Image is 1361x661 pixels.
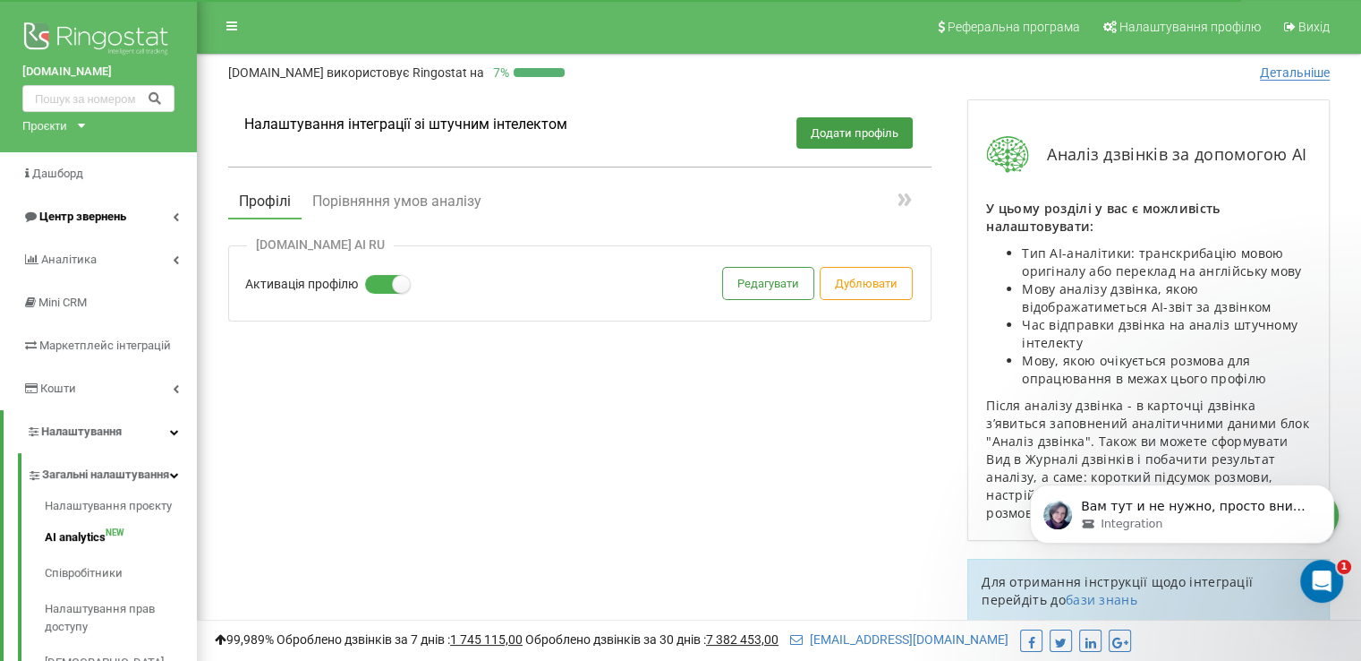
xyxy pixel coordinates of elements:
[38,296,87,309] span: Mini CRM
[247,237,394,253] div: [DOMAIN_NAME] AI RU
[1298,20,1330,34] span: Вихід
[228,185,302,219] button: Профілі
[45,591,197,645] a: Налаштування прав доступу
[450,632,523,647] u: 1 745 115,00
[1022,352,1311,388] li: Мову, якою очікується розмова для опрацювання в межах цього профілю
[1022,316,1311,352] li: Час відправки дзвінка на аналіз штучному інтелекту
[22,85,174,112] input: Пошук за номером
[4,410,197,453] a: Налаштування
[1260,65,1330,81] span: Детальніше
[228,64,484,82] p: [DOMAIN_NAME]
[215,632,274,647] span: 99,989%
[245,275,358,293] label: Активація профілю
[948,20,1080,34] span: Реферальна програма
[1003,447,1361,613] iframe: Intercom notifications сообщение
[42,466,169,484] span: Загальні налаштування
[706,632,778,647] u: 7 382 453,00
[986,200,1311,236] p: У цьому розділі у вас є можливість налаштовувати:
[40,382,76,395] span: Кошти
[986,397,1311,522] p: Після аналізу дзвінка - в карточці дзвінка зʼявиться заповнений аналітичними даними блок "Аналіз ...
[41,253,97,266] span: Аналiтика
[1119,20,1261,34] span: Налаштування профілю
[1022,280,1311,316] li: Мову аналізу дзвінка, якою відображатиметься AI-звіт за дзвінком
[22,63,174,81] a: [DOMAIN_NAME]
[39,339,171,352] span: Маркетплейс інтеграцій
[327,65,484,80] span: використовує Ringostat на
[22,116,67,134] div: Проєкти
[276,632,523,647] span: Оброблено дзвінків за 7 днів :
[796,117,913,149] button: Додати профіль
[821,268,912,299] button: Дублювати
[484,64,514,82] p: 7 %
[790,632,1008,647] a: [EMAIL_ADDRESS][DOMAIN_NAME]
[22,18,174,63] img: Ringostat logo
[525,632,778,647] span: Оброблено дзвінків за 30 днів :
[723,268,813,299] button: Редагувати
[244,116,567,133] h1: Налаштування інтеграції зі штучним інтелектом
[27,453,197,491] a: Загальні налаштування
[45,555,197,591] a: Співробітники
[45,519,197,555] a: AI analyticsNEW
[982,573,1315,609] p: Для отримання інструкції щодо інтеграції перейдіть до
[39,210,126,223] span: Центр звернень
[302,185,492,218] button: Порівняння умов аналізу
[32,167,83,180] span: Дашборд
[41,425,122,438] span: Налаштування
[1300,560,1343,603] iframe: Intercom live chat
[1022,245,1311,280] li: Тип AI-аналітики: транскрибацію мовою оригіналу або переклад на англійську мову
[45,497,197,519] a: Налаштування проєкту
[1337,560,1351,574] span: 1
[986,136,1311,173] div: Аналіз дзвінків за допомогою AI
